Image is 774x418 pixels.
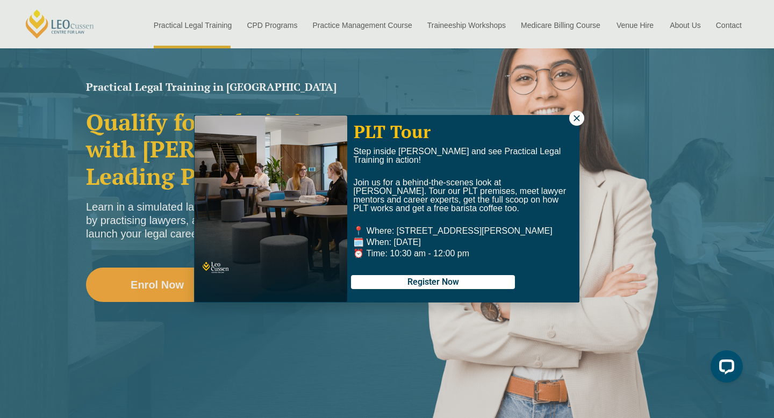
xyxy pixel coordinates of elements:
[353,147,561,164] span: Step inside [PERSON_NAME] and see Practical Legal Training in action!
[702,346,747,391] iframe: LiveChat chat widget
[353,237,421,247] span: 🗓️ When: [DATE]
[195,116,347,302] img: students at tables talking to each other
[353,226,552,235] span: 📍 Where: [STREET_ADDRESS][PERSON_NAME]
[351,275,515,289] button: Register Now
[353,178,566,213] span: Join us for a behind-the-scenes look at [PERSON_NAME]. Tour our PLT premises, meet lawyer mentors...
[354,120,431,143] span: PLT Tour
[569,111,584,126] button: Close
[353,249,469,258] span: ⏰ Time: 10:30 am - 12:00 pm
